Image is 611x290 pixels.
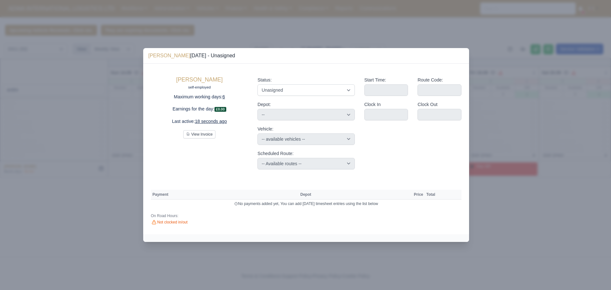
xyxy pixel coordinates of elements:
span: £0.00 [214,107,227,112]
label: Status: [257,76,271,84]
label: Start Time: [364,76,386,84]
label: Scheduled Route: [257,150,293,157]
a: [PERSON_NAME] [176,76,223,83]
label: Clock Out [418,101,438,108]
label: Route Code: [418,76,443,84]
iframe: Chat Widget [496,216,611,290]
label: Depot: [257,101,271,108]
label: Clock In [364,101,381,108]
td: No payments added yet, You can add [DATE] timesheet entries using the list below [151,199,461,208]
a: [PERSON_NAME] [148,53,190,58]
label: Vehicle: [257,125,273,133]
div: On Road Hours: [151,213,248,218]
u: 6 [222,94,225,99]
div: Not clocked in/out [151,220,248,225]
p: Last active: [151,118,248,125]
th: Total [425,190,437,199]
div: [DATE] - Unasigned [148,52,235,60]
u: 18 seconds ago [195,119,227,124]
p: Maximum working days: [151,93,248,101]
th: Depot [299,190,407,199]
p: Earnings for the day: [151,105,248,113]
th: Payment [151,190,299,199]
th: Price [412,190,425,199]
button: View Invoice [183,130,215,138]
small: self-employed [188,85,211,89]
